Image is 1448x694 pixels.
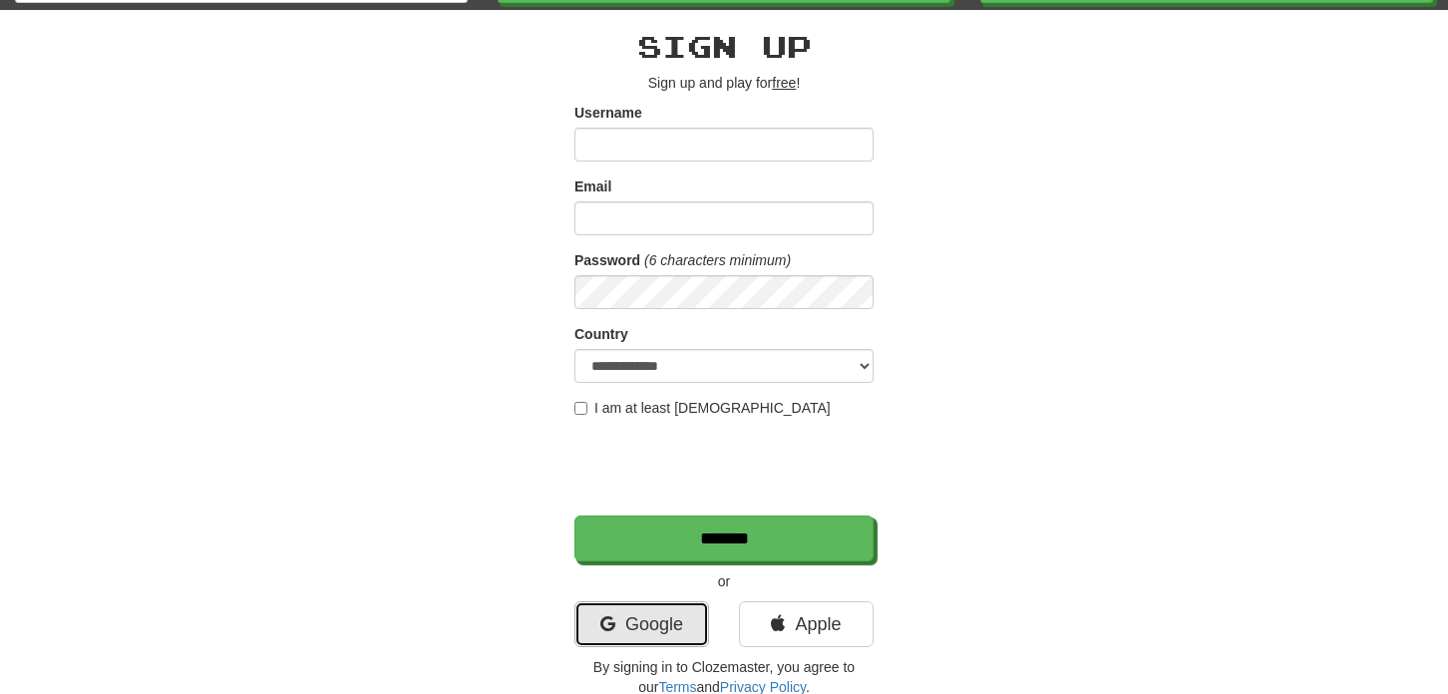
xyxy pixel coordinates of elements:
a: Apple [739,601,874,647]
label: I am at least [DEMOGRAPHIC_DATA] [574,398,831,418]
em: (6 characters minimum) [644,252,791,268]
input: I am at least [DEMOGRAPHIC_DATA] [574,402,587,415]
p: Sign up and play for ! [574,73,874,93]
u: free [772,75,796,91]
h2: Sign up [574,30,874,63]
a: Google [574,601,709,647]
iframe: reCAPTCHA [574,428,878,506]
label: Email [574,176,611,196]
p: or [574,571,874,591]
label: Password [574,250,640,270]
label: Country [574,324,628,344]
label: Username [574,103,642,123]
